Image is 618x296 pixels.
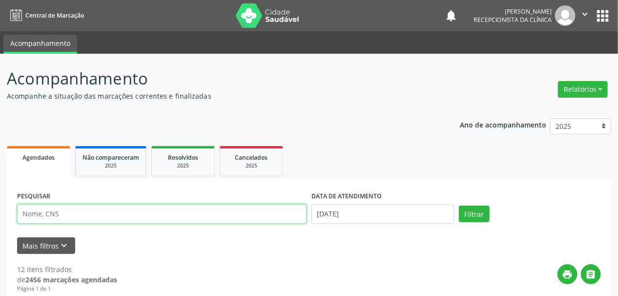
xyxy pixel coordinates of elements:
[444,9,458,22] button: notifications
[59,240,70,251] i: keyboard_arrow_down
[459,206,490,222] button: Filtrar
[557,264,577,284] button: print
[7,7,84,23] a: Central de Marcação
[227,162,276,169] div: 2025
[3,35,77,54] a: Acompanhamento
[235,153,268,162] span: Cancelados
[558,81,608,98] button: Relatórios
[562,269,573,280] i: print
[7,66,430,91] p: Acompanhamento
[25,11,84,20] span: Central de Marcação
[17,264,117,275] div: 12 itens filtrados
[82,162,139,169] div: 2025
[586,269,597,280] i: 
[17,285,117,293] div: Página 1 de 1
[594,7,611,24] button: apps
[311,204,454,224] input: Selecione um intervalo
[579,9,590,20] i: 
[7,91,430,101] p: Acompanhe a situação das marcações correntes e finalizadas
[168,153,198,162] span: Resolvidos
[555,5,576,26] img: img
[159,162,207,169] div: 2025
[17,189,50,204] label: PESQUISAR
[581,264,601,284] button: 
[22,153,55,162] span: Agendados
[576,5,594,26] button: 
[17,275,117,285] div: de
[17,204,307,224] input: Nome, CNS
[460,118,547,130] p: Ano de acompanhamento
[82,153,139,162] span: Não compareceram
[474,16,552,24] span: Recepcionista da clínica
[311,189,382,204] label: DATA DE ATENDIMENTO
[17,237,75,254] button: Mais filtroskeyboard_arrow_down
[474,7,552,16] div: [PERSON_NAME]
[25,275,117,284] strong: 2456 marcações agendadas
